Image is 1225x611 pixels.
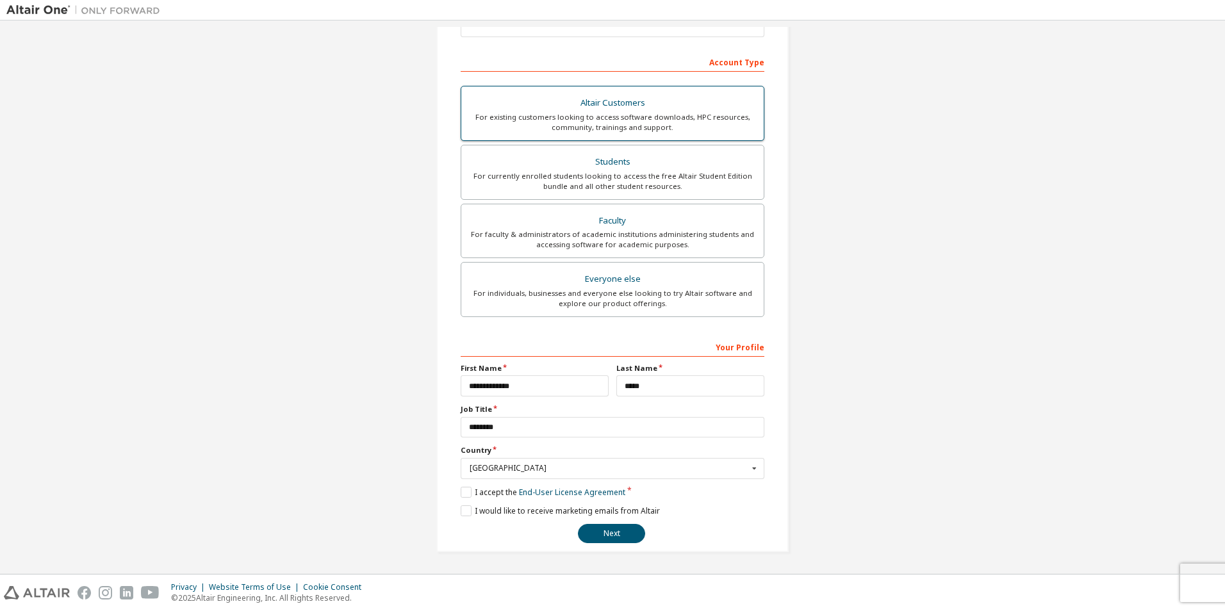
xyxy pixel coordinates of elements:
[469,153,756,171] div: Students
[4,586,70,599] img: altair_logo.svg
[616,363,764,373] label: Last Name
[469,112,756,133] div: For existing customers looking to access software downloads, HPC resources, community, trainings ...
[469,94,756,112] div: Altair Customers
[120,586,133,599] img: linkedin.svg
[461,404,764,414] label: Job Title
[469,288,756,309] div: For individuals, businesses and everyone else looking to try Altair software and explore our prod...
[303,582,369,592] div: Cookie Consent
[519,487,625,498] a: End-User License Agreement
[461,51,764,72] div: Account Type
[461,336,764,357] div: Your Profile
[469,229,756,250] div: For faculty & administrators of academic institutions administering students and accessing softwa...
[78,586,91,599] img: facebook.svg
[461,445,764,455] label: Country
[209,582,303,592] div: Website Terms of Use
[469,270,756,288] div: Everyone else
[141,586,160,599] img: youtube.svg
[469,171,756,191] div: For currently enrolled students looking to access the free Altair Student Edition bundle and all ...
[99,586,112,599] img: instagram.svg
[171,582,209,592] div: Privacy
[461,505,660,516] label: I would like to receive marketing emails from Altair
[469,212,756,230] div: Faculty
[470,464,748,472] div: [GEOGRAPHIC_DATA]
[461,363,609,373] label: First Name
[578,524,645,543] button: Next
[171,592,369,603] p: © 2025 Altair Engineering, Inc. All Rights Reserved.
[461,487,625,498] label: I accept the
[6,4,167,17] img: Altair One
